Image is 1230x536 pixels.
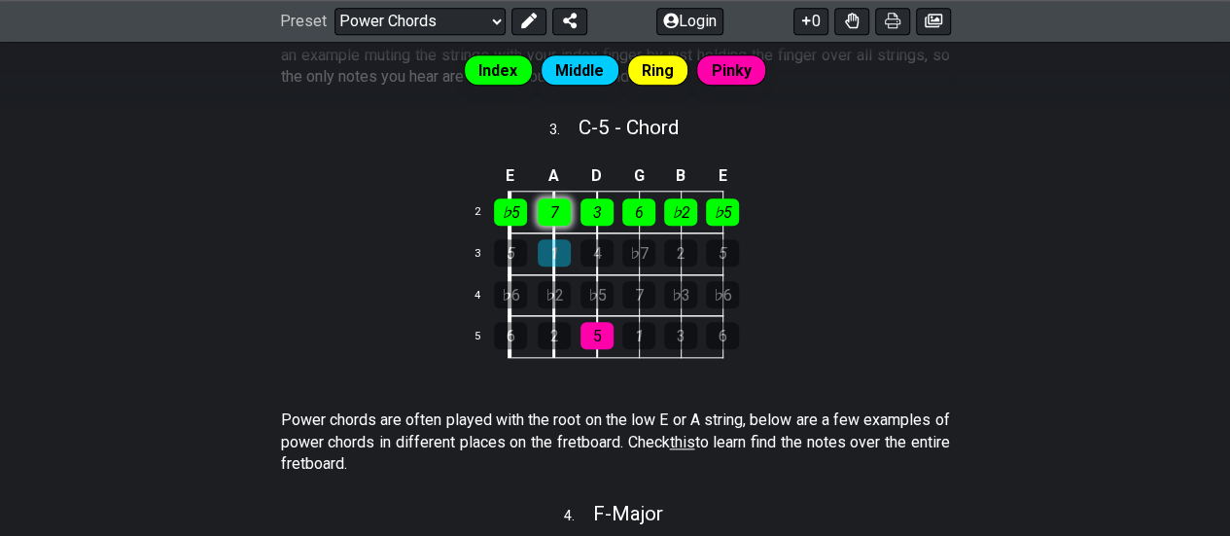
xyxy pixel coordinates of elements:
[538,281,571,308] div: ♭2
[834,8,869,35] button: Toggle Dexterity for all fretkits
[656,8,723,35] button: Login
[463,316,510,358] td: 5
[580,198,614,226] div: 3
[875,8,910,35] button: Print
[916,8,951,35] button: Create image
[463,232,510,274] td: 3
[334,8,506,35] select: Preset
[706,322,739,349] div: 6
[549,120,579,141] span: 3 .
[664,198,697,226] div: ♭2
[593,502,663,525] span: F - Major
[706,281,739,308] div: ♭6
[664,322,697,349] div: 3
[659,160,701,192] td: B
[642,57,674,86] span: Ring
[538,239,571,267] div: 1
[579,116,679,139] span: C - 5 - Chord
[555,57,604,86] span: Middle
[576,160,618,192] td: D
[622,198,655,226] div: 6
[564,506,593,527] span: 4 .
[494,239,527,267] div: 5
[793,8,828,35] button: 0
[488,160,533,192] td: E
[580,322,614,349] div: 5
[494,281,527,308] div: ♭6
[664,281,697,308] div: ♭3
[463,274,510,316] td: 4
[494,322,527,349] div: 6
[511,8,546,35] button: Edit Preset
[664,239,697,267] div: 2
[580,239,614,267] div: 4
[463,192,510,233] td: 2
[494,198,527,226] div: ♭5
[706,198,739,226] div: ♭5
[552,8,587,35] button: Share Preset
[712,57,752,86] span: Pinky
[478,57,517,86] span: Index
[617,160,659,192] td: G
[669,433,694,451] span: this
[622,322,655,349] div: 1
[538,198,571,226] div: 7
[532,160,576,192] td: A
[622,281,655,308] div: 7
[706,239,739,267] div: 5
[701,160,743,192] td: E
[580,281,614,308] div: ♭5
[281,410,950,475] p: Power chords are often played with the root on the low E or A string, below are a few examples of...
[280,13,327,31] span: Preset
[622,239,655,267] div: ♭7
[538,322,571,349] div: 2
